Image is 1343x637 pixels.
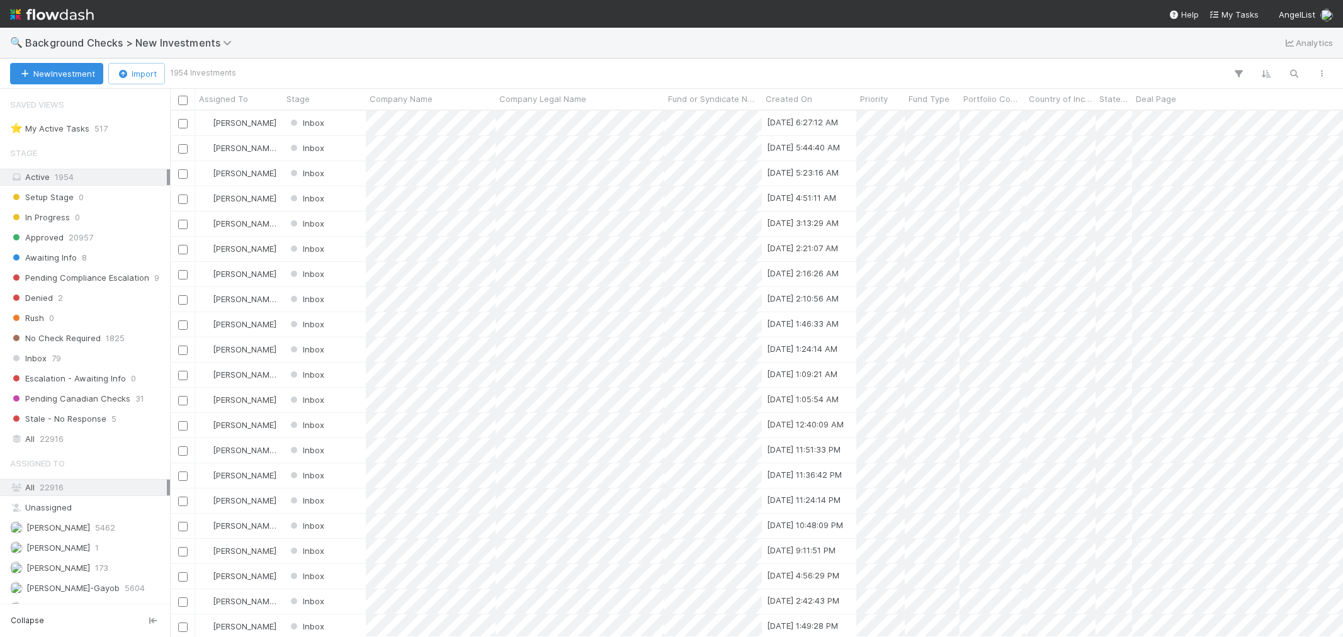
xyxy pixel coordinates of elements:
[200,444,276,456] div: [PERSON_NAME]-Gayob
[213,118,276,128] span: [PERSON_NAME]
[213,521,306,531] span: [PERSON_NAME]-Gayob
[288,444,324,456] div: Inbox
[767,418,844,431] div: [DATE] 12:40:09 AM
[200,393,276,406] div: [PERSON_NAME]
[40,482,64,492] span: 22916
[201,319,211,329] img: avatar_cd4e5e5e-3003-49e5-bc76-fd776f359de9.png
[213,143,306,153] span: [PERSON_NAME]-Gayob
[200,293,276,305] div: [PERSON_NAME]-Gayob
[213,218,306,228] span: [PERSON_NAME]-Gayob
[200,368,276,381] div: [PERSON_NAME]-Gayob
[767,368,837,380] div: [DATE] 1:09:21 AM
[201,546,211,556] img: avatar_cd4e5e5e-3003-49e5-bc76-fd776f359de9.png
[178,144,188,154] input: Toggle Row Selected
[288,293,324,305] div: Inbox
[213,470,276,480] span: [PERSON_NAME]
[213,369,306,380] span: [PERSON_NAME]-Gayob
[288,570,324,582] div: Inbox
[10,310,44,326] span: Rush
[10,230,64,245] span: Approved
[288,269,324,279] span: Inbox
[10,290,53,306] span: Denied
[10,270,149,286] span: Pending Compliance Escalation
[108,63,165,84] button: Import
[10,189,74,205] span: Setup Stage
[860,93,888,105] span: Priority
[200,192,276,205] div: [PERSON_NAME]
[767,292,839,305] div: [DATE] 2:10:56 AM
[288,218,324,228] span: Inbox
[10,451,65,476] span: Assigned To
[178,96,188,105] input: Toggle All Rows Selected
[213,571,276,581] span: [PERSON_NAME]
[200,419,276,431] div: [PERSON_NAME]
[178,270,188,279] input: Toggle Row Selected
[178,597,188,607] input: Toggle Row Selected
[10,541,23,554] img: avatar_c7e3282f-884d-4380-9cdb-5aa6e4ce9451.png
[767,569,839,582] div: [DATE] 4:56:29 PM
[178,320,188,330] input: Toggle Row Selected
[25,37,238,49] span: Background Checks > New Investments
[201,571,211,581] img: avatar_5106bb14-94e9-4897-80de-6ae81081f36d.png
[55,172,74,182] span: 1954
[767,141,840,154] div: [DATE] 5:44:40 AM
[200,544,276,557] div: [PERSON_NAME]
[178,245,188,254] input: Toggle Row Selected
[10,63,103,84] button: NewInvestment
[200,519,276,532] div: [PERSON_NAME]-Gayob
[200,242,276,255] div: [PERSON_NAME]
[106,330,125,346] span: 1825
[1169,8,1199,21] div: Help
[178,623,188,632] input: Toggle Row Selected
[10,210,70,225] span: In Progress
[10,411,106,427] span: Stale - No Response
[170,67,236,79] small: 1954 Investments
[10,582,23,594] img: avatar_45aa71e2-cea6-4b00-9298-a0421aa61a2d.png
[288,521,324,531] span: Inbox
[288,244,324,254] span: Inbox
[201,621,211,631] img: avatar_cd4e5e5e-3003-49e5-bc76-fd776f359de9.png
[201,218,211,228] img: avatar_45aa71e2-cea6-4b00-9298-a0421aa61a2d.png
[200,494,276,507] div: [PERSON_NAME]
[213,244,276,254] span: [PERSON_NAME]
[94,121,108,137] span: 517
[767,217,839,229] div: [DATE] 3:13:29 AM
[75,210,80,225] span: 0
[288,620,324,633] div: Inbox
[1209,9,1259,20] span: My Tasks
[199,93,248,105] span: Assigned To
[767,519,843,531] div: [DATE] 10:48:09 PM
[154,270,159,286] span: 9
[178,295,188,305] input: Toggle Row Selected
[767,493,841,506] div: [DATE] 11:24:14 PM
[10,123,23,133] span: ⭐
[288,217,324,230] div: Inbox
[10,330,101,346] span: No Check Required
[10,351,47,366] span: Inbox
[111,411,116,427] span: 5
[767,242,838,254] div: [DATE] 2:21:07 AM
[201,143,211,153] img: avatar_45aa71e2-cea6-4b00-9298-a0421aa61a2d.png
[213,596,306,606] span: [PERSON_NAME]-Gayob
[135,391,144,407] span: 31
[288,344,324,354] span: Inbox
[213,319,276,329] span: [PERSON_NAME]
[1320,9,1333,21] img: avatar_cd4e5e5e-3003-49e5-bc76-fd776f359de9.png
[178,194,188,204] input: Toggle Row Selected
[288,318,324,330] div: Inbox
[288,395,324,405] span: Inbox
[178,522,188,531] input: Toggle Row Selected
[178,421,188,431] input: Toggle Row Selected
[200,620,276,633] div: [PERSON_NAME]
[10,121,89,137] div: My Active Tasks
[10,500,167,516] div: Unassigned
[10,4,94,25] img: logo-inverted-e16ddd16eac7371096b0.svg
[10,169,167,185] div: Active
[288,118,324,128] span: Inbox
[288,621,324,631] span: Inbox
[201,445,211,455] img: avatar_45aa71e2-cea6-4b00-9298-a0421aa61a2d.png
[213,546,276,556] span: [PERSON_NAME]
[288,445,324,455] span: Inbox
[200,318,276,330] div: [PERSON_NAME]
[767,393,839,405] div: [DATE] 1:05:54 AM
